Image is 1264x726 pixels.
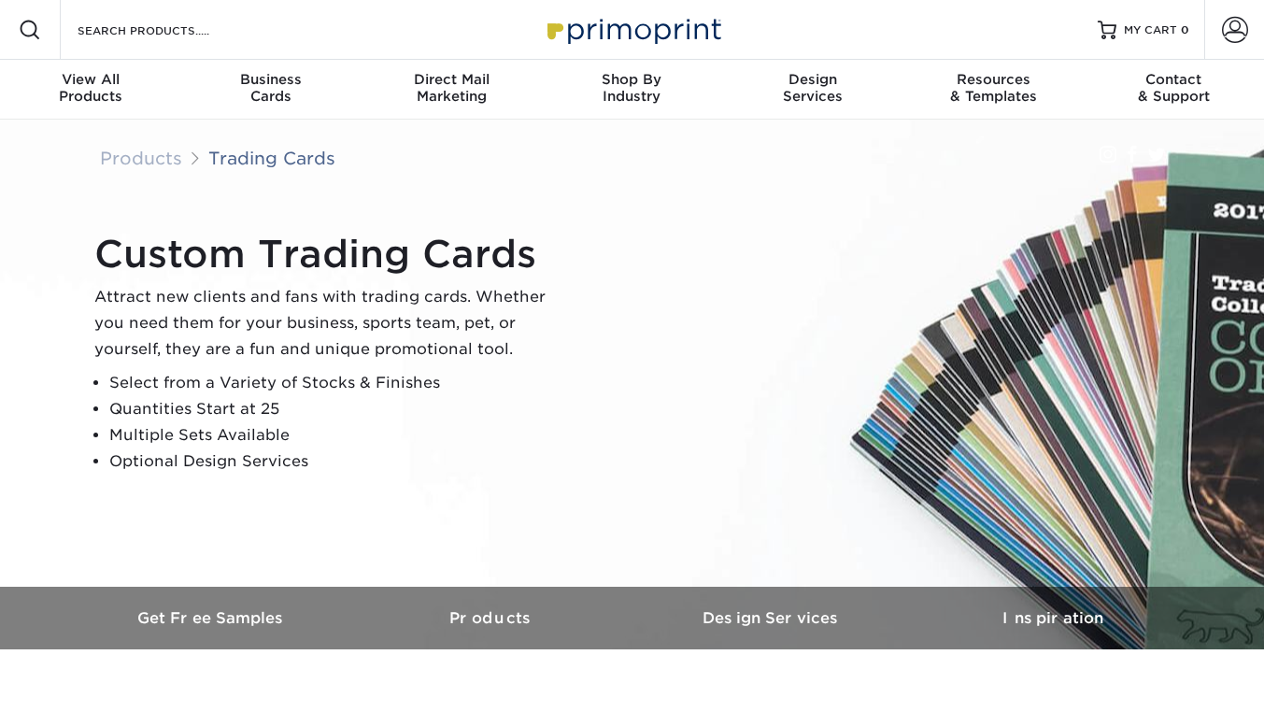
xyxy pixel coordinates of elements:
[1084,71,1264,105] div: & Support
[362,60,542,120] a: Direct MailMarketing
[1181,23,1189,36] span: 0
[180,60,361,120] a: BusinessCards
[1084,60,1264,120] a: Contact& Support
[72,587,352,649] a: Get Free Samples
[722,71,902,105] div: Services
[722,71,902,88] span: Design
[100,148,182,168] a: Products
[632,609,913,627] h3: Design Services
[109,448,561,475] li: Optional Design Services
[109,422,561,448] li: Multiple Sets Available
[72,609,352,627] h3: Get Free Samples
[542,71,722,88] span: Shop By
[362,71,542,88] span: Direct Mail
[902,60,1083,120] a: Resources& Templates
[76,19,258,41] input: SEARCH PRODUCTS.....
[352,609,632,627] h3: Products
[180,71,361,88] span: Business
[180,71,361,105] div: Cards
[913,587,1193,649] a: Inspiration
[902,71,1083,88] span: Resources
[362,71,542,105] div: Marketing
[94,284,561,363] p: Attract new clients and fans with trading cards. Whether you need them for your business, sports ...
[352,587,632,649] a: Products
[902,71,1083,105] div: & Templates
[94,232,561,277] h1: Custom Trading Cards
[1084,71,1264,88] span: Contact
[109,396,561,422] li: Quantities Start at 25
[1124,22,1177,38] span: MY CART
[542,60,722,120] a: Shop ByIndustry
[542,71,722,105] div: Industry
[913,609,1193,627] h3: Inspiration
[109,370,561,396] li: Select from a Variety of Stocks & Finishes
[539,9,726,50] img: Primoprint
[632,587,913,649] a: Design Services
[208,148,335,168] a: Trading Cards
[722,60,902,120] a: DesignServices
